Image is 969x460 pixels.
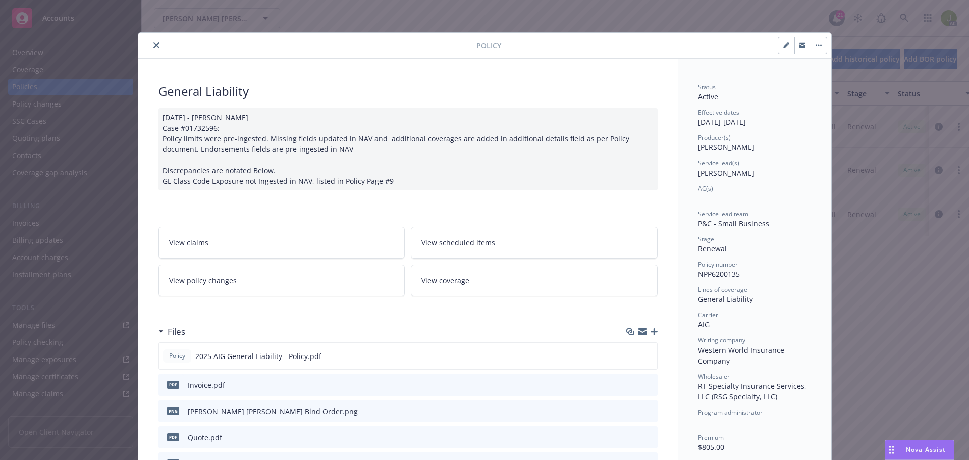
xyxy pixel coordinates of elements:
span: - [698,193,701,203]
button: preview file [644,432,654,443]
div: [DATE] - [DATE] [698,108,811,127]
span: RT Specialty Insurance Services, LLC (RSG Specialty, LLC) [698,381,809,401]
div: Drag to move [885,440,898,459]
button: preview file [644,380,654,390]
span: Policy [476,40,501,51]
span: AIG [698,320,710,329]
span: Policy [167,351,187,361]
span: Service lead team [698,210,748,218]
a: View policy changes [158,265,405,296]
span: Renewal [698,244,727,253]
span: AC(s) [698,184,713,193]
a: View coverage [411,265,658,296]
span: Stage [698,235,714,243]
span: View claims [169,237,208,248]
span: Active [698,92,718,101]
span: Writing company [698,336,745,344]
div: [DATE] - [PERSON_NAME] Case #01732596: Policy limits were pre-ingested. Missing fields updated in... [158,108,658,190]
span: View scheduled items [421,237,495,248]
div: Invoice.pdf [188,380,225,390]
span: Policy number [698,260,738,269]
div: Files [158,325,185,338]
button: download file [628,380,636,390]
span: P&C - Small Business [698,219,769,228]
div: General Liability [698,294,811,304]
button: download file [628,406,636,417]
button: Nova Assist [885,440,954,460]
span: pdf [167,433,179,441]
div: Quote.pdf [188,432,222,443]
span: View policy changes [169,275,237,286]
span: Producer(s) [698,133,731,142]
span: [PERSON_NAME] [698,142,755,152]
span: NPP6200135 [698,269,740,279]
a: View claims [158,227,405,259]
h3: Files [168,325,185,338]
span: Western World Insurance Company [698,345,786,366]
span: - [698,417,701,427]
span: Status [698,83,716,91]
span: View coverage [421,275,469,286]
span: Effective dates [698,108,739,117]
span: Program administrator [698,408,763,417]
button: preview file [644,351,653,362]
button: close [150,39,163,52]
div: [PERSON_NAME] [PERSON_NAME] Bind Order.png [188,406,358,417]
button: download file [628,351,636,362]
span: Nova Assist [906,445,946,454]
span: $805.00 [698,442,724,452]
a: View scheduled items [411,227,658,259]
span: Wholesaler [698,372,730,381]
span: pdf [167,381,179,388]
button: preview file [644,406,654,417]
div: General Liability [158,83,658,100]
button: download file [628,432,636,443]
span: Carrier [698,311,718,319]
span: Premium [698,433,724,442]
span: Service lead(s) [698,159,739,167]
span: [PERSON_NAME] [698,168,755,178]
span: 2025 AIG General Liability - Policy.pdf [195,351,321,362]
span: Lines of coverage [698,285,747,294]
span: png [167,407,179,415]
